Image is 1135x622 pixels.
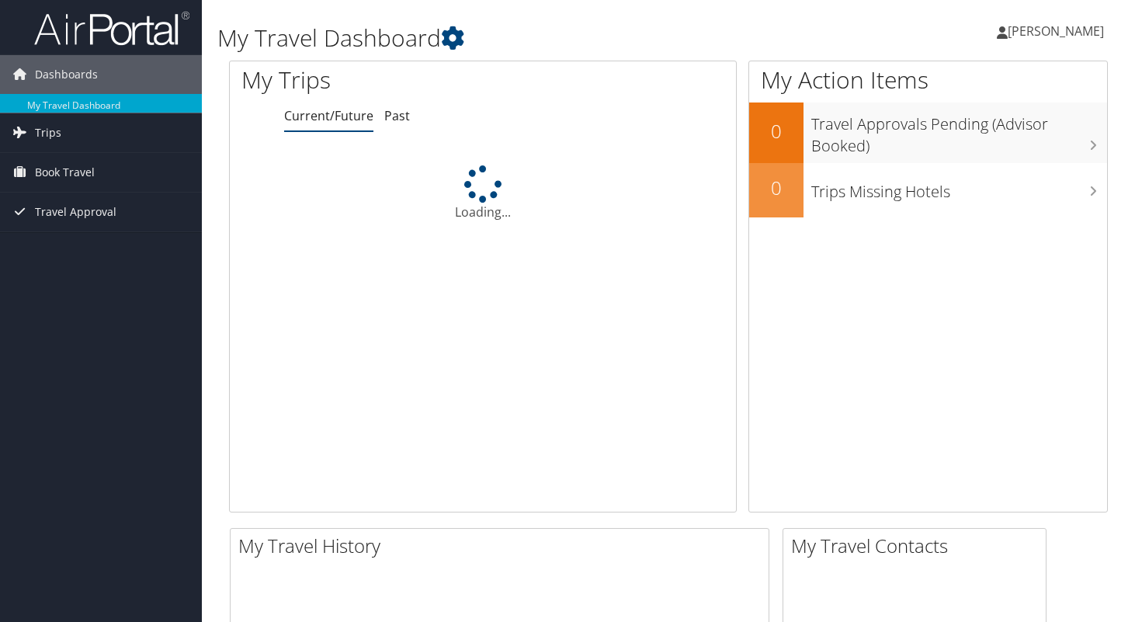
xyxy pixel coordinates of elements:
[241,64,513,96] h1: My Trips
[811,106,1107,157] h3: Travel Approvals Pending (Advisor Booked)
[1008,23,1104,40] span: [PERSON_NAME]
[749,118,804,144] h2: 0
[749,163,1107,217] a: 0Trips Missing Hotels
[284,107,373,124] a: Current/Future
[230,165,736,221] div: Loading...
[791,533,1046,559] h2: My Travel Contacts
[35,153,95,192] span: Book Travel
[35,193,116,231] span: Travel Approval
[35,113,61,152] span: Trips
[34,10,189,47] img: airportal-logo.png
[749,103,1107,162] a: 0Travel Approvals Pending (Advisor Booked)
[749,64,1107,96] h1: My Action Items
[811,173,1107,203] h3: Trips Missing Hotels
[997,8,1119,54] a: [PERSON_NAME]
[35,55,98,94] span: Dashboards
[238,533,769,559] h2: My Travel History
[217,22,819,54] h1: My Travel Dashboard
[384,107,410,124] a: Past
[749,175,804,201] h2: 0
